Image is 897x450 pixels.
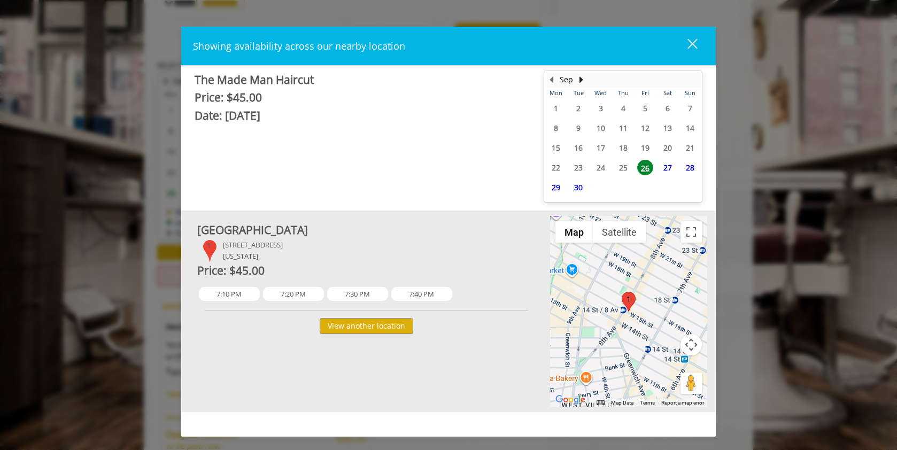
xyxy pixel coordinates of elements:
[193,40,405,52] span: Showing availability across our nearby location
[199,287,260,301] span: 7:10 PM
[640,400,655,406] a: Terms (opens in new tab)
[661,400,704,406] a: Report a map error
[547,74,555,86] button: Previous Month
[668,35,704,57] button: close dialog
[656,88,679,98] th: Sat
[567,177,590,197] td: Select day30
[681,221,702,243] button: Toggle fullscreen view
[553,393,588,407] img: Google
[681,334,702,355] button: Map camera controls
[263,287,324,301] span: 7:20 PM
[590,88,612,98] th: Wed
[612,88,635,98] th: Thu
[320,318,413,333] button: View another location
[682,160,698,175] span: 28
[656,158,679,177] td: Select day27
[593,221,646,243] button: Show satellite imagery
[567,88,590,98] th: Tue
[637,160,653,175] span: 26
[635,88,657,98] th: Fri
[597,399,604,407] button: Keyboard shortcuts
[577,74,585,86] button: Next Month
[570,180,586,195] span: 30
[195,107,528,125] div: Date: [DATE]
[197,221,536,239] div: [GEOGRAPHIC_DATA]
[635,158,657,177] td: Select day26
[195,71,528,89] div: The Made Man Haircut
[553,393,588,407] a: Open this area in Google Maps (opens a new window)
[622,292,636,312] div: 1
[675,38,697,54] div: close dialog
[660,160,676,175] span: 27
[560,74,573,86] button: Sep
[555,221,593,243] button: Show street map
[327,287,388,301] span: 7:30 PM
[197,262,536,280] div: Price: $45.00
[545,177,567,197] td: Select day29
[548,180,564,195] span: 29
[391,287,452,301] span: 7:40 PM
[611,399,633,407] button: Map Data
[223,239,283,262] div: [STREET_ADDRESS] [US_STATE]
[545,88,567,98] th: Mon
[679,88,701,98] th: Sun
[679,158,701,177] td: Select day28
[195,89,528,107] div: Price: $45.00
[681,373,702,394] button: Drag Pegman onto the map to open Street View
[203,239,218,262] div: 1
